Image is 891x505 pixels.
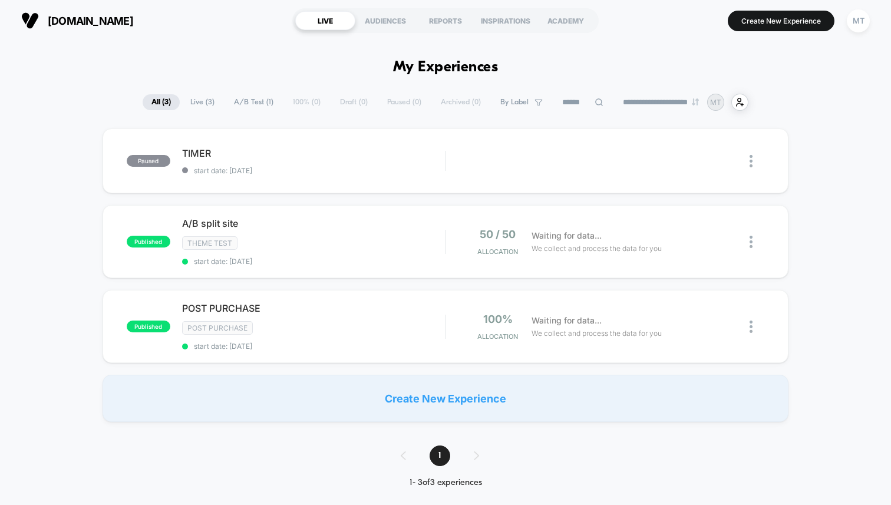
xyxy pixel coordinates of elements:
span: start date: [DATE] [182,257,445,266]
div: MT [847,9,870,32]
button: Create New Experience [728,11,834,31]
span: start date: [DATE] [182,342,445,351]
span: 50 / 50 [480,228,516,240]
img: close [750,236,753,248]
div: AUDIENCES [355,11,415,30]
button: MT [843,9,873,33]
div: Create New Experience [103,375,788,422]
span: published [127,321,170,332]
div: REPORTS [415,11,476,30]
span: A/B Test ( 1 ) [225,94,282,110]
button: [DOMAIN_NAME] [18,11,137,30]
span: Waiting for data... [532,314,602,327]
span: A/B split site [182,217,445,229]
span: Allocation [477,332,518,341]
img: Visually logo [21,12,39,29]
span: paused [127,155,170,167]
span: 1 [430,445,450,466]
span: Theme Test [182,236,237,250]
span: 100% [483,313,513,325]
div: LIVE [295,11,355,30]
span: start date: [DATE] [182,166,445,175]
span: [DOMAIN_NAME] [48,15,133,27]
span: We collect and process the data for you [532,328,662,339]
span: Post Purchase [182,321,253,335]
span: POST PURCHASE [182,302,445,314]
span: published [127,236,170,247]
span: We collect and process the data for you [532,243,662,254]
span: Live ( 3 ) [181,94,223,110]
span: All ( 3 ) [143,94,180,110]
p: MT [710,98,721,107]
img: end [692,98,699,105]
h1: My Experiences [393,59,499,76]
div: 1 - 3 of 3 experiences [389,478,503,488]
div: ACADEMY [536,11,596,30]
img: close [750,321,753,333]
img: close [750,155,753,167]
div: INSPIRATIONS [476,11,536,30]
span: Waiting for data... [532,229,602,242]
span: By Label [500,98,529,107]
span: TIMER [182,147,445,159]
span: Allocation [477,247,518,256]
